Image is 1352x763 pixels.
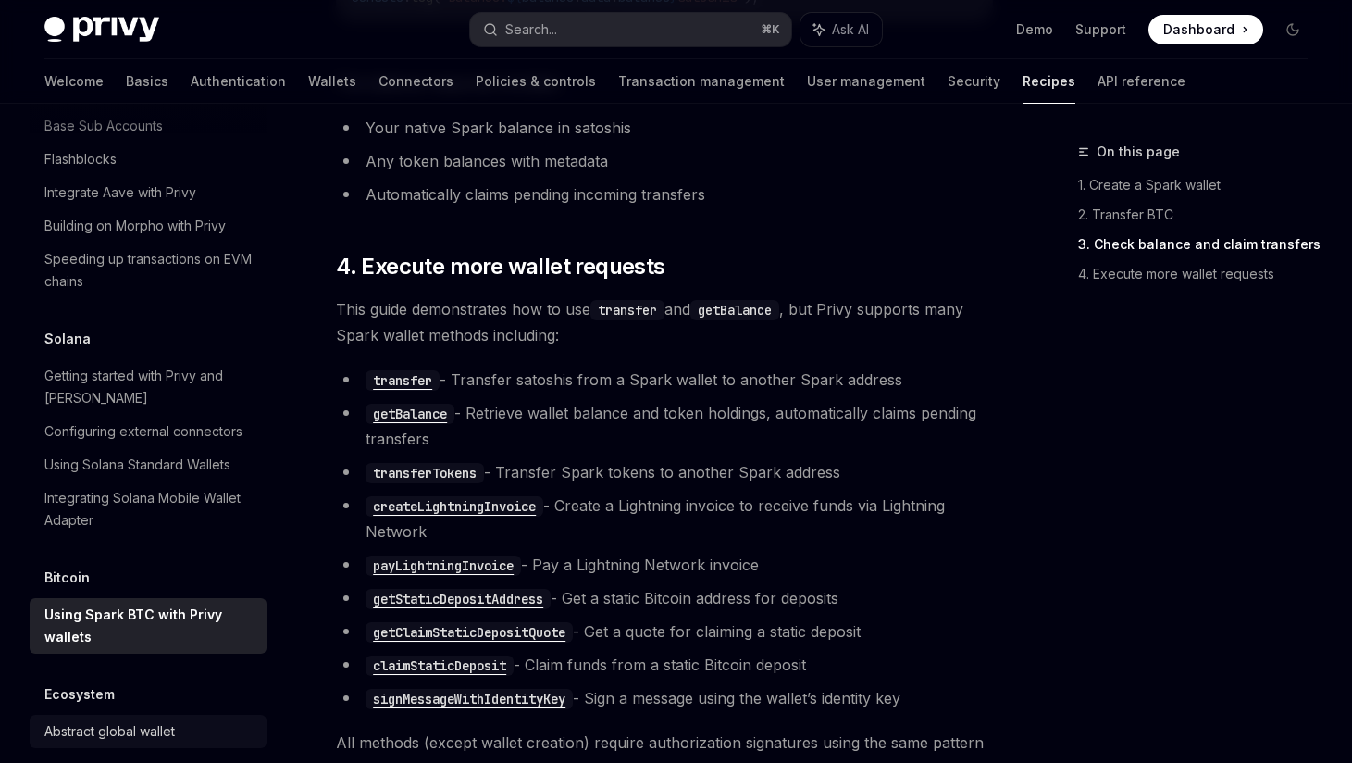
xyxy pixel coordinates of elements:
div: Abstract global wallet [44,720,175,743]
li: - Pay a Lightning Network invoice [336,552,993,578]
a: transferTokens [366,463,484,482]
li: - Transfer satoshis from a Spark wallet to another Spark address [336,367,993,393]
a: Abstract global wallet [30,715,267,748]
a: getStaticDepositAddress [366,589,551,607]
a: transfer [366,370,440,389]
code: getBalance [366,404,454,424]
a: 2. Transfer BTC [1078,200,1322,230]
a: Authentication [191,59,286,104]
a: getBalance [366,404,454,422]
a: Demo [1016,20,1053,39]
a: Policies & controls [476,59,596,104]
a: Connectors [378,59,453,104]
code: signMessageWithIdentityKey [366,689,573,709]
div: Search... [505,19,557,41]
a: payLightningInvoice [366,556,521,574]
div: Configuring external connectors [44,420,242,443]
div: Integrating Solana Mobile Wallet Adapter [44,487,255,532]
a: 3. Check balance and claim transfers [1078,230,1322,259]
a: Configuring external connectors [30,415,267,448]
a: Integrate Aave with Privy [30,176,267,209]
a: Speeding up transactions on EVM chains [30,243,267,298]
span: Dashboard [1163,20,1234,39]
li: - Transfer Spark tokens to another Spark address [336,459,993,485]
h5: Bitcoin [44,567,90,589]
li: - Get a quote for claiming a static deposit [336,619,993,644]
a: claimStaticDeposit [366,656,514,674]
a: Welcome [44,59,104,104]
li: Automatically claims pending incoming transfers [336,181,993,207]
code: getBalance [690,300,779,320]
span: 4. Execute more wallet requests [336,252,664,281]
div: Using Solana Standard Wallets [44,454,230,476]
div: Getting started with Privy and [PERSON_NAME] [44,365,255,409]
a: Transaction management [618,59,785,104]
code: createLightningInvoice [366,496,543,517]
code: transfer [366,370,440,391]
code: getStaticDepositAddress [366,589,551,609]
a: Using Spark BTC with Privy wallets [30,598,267,654]
a: getClaimStaticDepositQuote [366,622,573,641]
code: claimStaticDeposit [366,656,514,676]
a: Flashblocks [30,143,267,176]
button: Search...⌘K [470,13,790,46]
a: Building on Morpho with Privy [30,209,267,243]
img: dark logo [44,17,159,43]
a: Integrating Solana Mobile Wallet Adapter [30,482,267,537]
span: On this page [1097,141,1180,163]
h5: Solana [44,328,91,350]
code: transferTokens [366,463,484,483]
a: Support [1075,20,1126,39]
div: Flashblocks [44,148,117,170]
li: - Claim funds from a static Bitcoin deposit [336,652,993,678]
span: ⌘ K [761,22,780,37]
li: - Create a Lightning invoice to receive funds via Lightning Network [336,493,993,544]
code: payLightningInvoice [366,556,521,576]
a: Dashboard [1148,15,1263,44]
a: Getting started with Privy and [PERSON_NAME] [30,359,267,415]
li: - Get a static Bitcoin address for deposits [336,585,993,611]
span: Ask AI [832,20,869,39]
a: 1. Create a Spark wallet [1078,170,1322,200]
code: getClaimStaticDepositQuote [366,622,573,643]
a: API reference [1098,59,1185,104]
h5: Ecosystem [44,683,115,706]
a: createLightningInvoice [366,496,543,515]
li: Your native Spark balance in satoshis [336,115,993,141]
code: transfer [590,300,664,320]
a: User management [807,59,925,104]
a: Recipes [1023,59,1075,104]
div: Integrate Aave with Privy [44,181,196,204]
div: Speeding up transactions on EVM chains [44,248,255,293]
li: - Retrieve wallet balance and token holdings, automatically claims pending transfers [336,400,993,452]
a: signMessageWithIdentityKey [366,689,573,707]
a: Basics [126,59,168,104]
button: Ask AI [800,13,882,46]
a: Security [948,59,1000,104]
a: 4. Execute more wallet requests [1078,259,1322,289]
div: Using Spark BTC with Privy wallets [44,604,255,648]
a: Using Solana Standard Wallets [30,448,267,482]
div: Building on Morpho with Privy [44,215,226,237]
li: Any token balances with metadata [336,148,993,174]
span: This guide demonstrates how to use and , but Privy supports many Spark wallet methods including: [336,296,993,348]
button: Toggle dark mode [1278,15,1308,44]
li: - Sign a message using the wallet’s identity key [336,685,993,711]
a: Wallets [308,59,356,104]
